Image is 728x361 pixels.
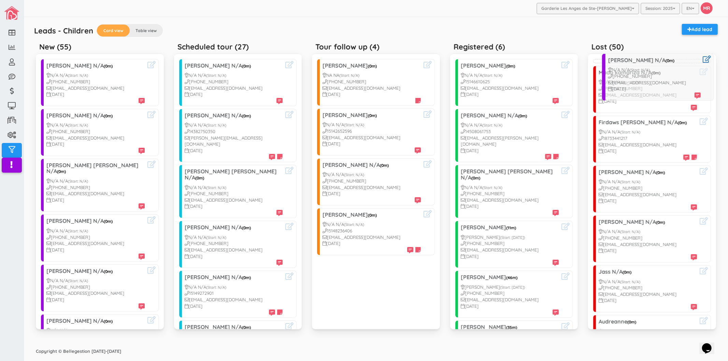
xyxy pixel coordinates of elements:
[185,169,283,180] h3: [PERSON_NAME] [PERSON_NAME] N/A
[185,78,283,85] div: [PHONE_NUMBER]
[68,328,88,333] small: (Start: N/A)
[36,348,121,354] strong: Copyright © Bellegestion [DATE]-[DATE]
[506,325,517,330] span: (35m)
[185,122,283,128] div: N/A N/A
[599,191,697,198] div: [EMAIL_ADDRESS][DOMAIN_NAME]
[242,63,251,69] span: (0m)
[461,147,559,154] div: [DATE]
[599,79,697,85] div: N/A N/A
[46,218,145,224] h3: [PERSON_NAME] N/A
[608,86,701,92] div: [DATE]
[461,290,559,297] div: [PHONE_NUMBER]
[323,85,421,91] div: [EMAIL_ADDRESS][DOMAIN_NAME]
[323,228,421,234] div: 15148236406
[46,141,145,147] div: [DATE]
[185,253,283,260] div: [DATE]
[599,148,697,154] div: [DATE]
[46,128,145,135] div: [PHONE_NUMBER]
[185,85,283,91] div: [EMAIL_ADDRESS][DOMAIN_NAME]
[454,43,505,51] h5: Registered (6)
[185,240,283,247] div: [PHONE_NUMBER]
[461,169,559,180] h3: [PERSON_NAME] [PERSON_NAME] N/A
[599,247,697,254] div: [DATE]
[46,268,145,274] h3: [PERSON_NAME] N/A
[206,285,226,290] small: (Start: N/A)
[46,122,145,128] div: N/A N/A
[323,221,421,228] div: N/A N/A
[461,72,559,78] div: N/A N/A
[323,190,421,197] div: [DATE]
[461,225,559,231] h3: [PERSON_NAME]
[699,334,721,354] iframe: chat widget
[608,57,701,63] h3: [PERSON_NAME] N/A
[195,175,204,180] span: (0m)
[104,63,113,69] span: (0m)
[461,234,559,241] div: [PERSON_NAME]
[242,113,251,118] span: (0m)
[344,172,364,177] small: (Start: N/A)
[130,25,162,37] label: Table view
[506,225,516,230] span: (11m)
[185,284,283,290] div: N/A N/A
[185,184,283,191] div: N/A N/A
[599,241,697,248] div: [EMAIL_ADDRESS][DOMAIN_NAME]
[656,170,665,175] span: (0m)
[461,128,559,135] div: 14508061753
[206,123,226,128] small: (Start: N/A)
[206,73,226,78] small: (Start: N/A)
[368,213,377,218] span: (0m)
[656,220,665,225] span: (0m)
[185,190,283,197] div: [PHONE_NUMBER]
[461,122,559,128] div: N/A N/A
[482,123,502,128] small: (Start: N/A)
[323,234,421,241] div: [EMAIL_ADDRESS][DOMAIN_NAME]
[46,190,145,197] div: [EMAIL_ADDRESS][DOMAIN_NAME]
[682,24,718,35] a: Add lead
[46,78,145,85] div: [PHONE_NUMBER]
[599,235,697,241] div: [PHONE_NUMBER]
[461,78,559,85] div: 15146610625
[185,274,283,280] h3: [PERSON_NAME] N/A
[599,98,697,104] div: [DATE]
[185,147,283,154] div: [DATE]
[380,163,389,168] span: (0m)
[599,92,697,98] div: [EMAIL_ADDRESS][DOMAIN_NAME]
[68,278,88,283] small: (Start: N/A)
[599,285,697,291] div: [PHONE_NUMBER]
[46,72,145,78] div: N/A N/A
[185,290,283,297] div: 15149272901
[506,275,517,280] span: (46m)
[206,235,226,240] small: (Start: N/A)
[185,63,283,69] h3: [PERSON_NAME] N/A
[461,324,559,330] h3: [PERSON_NAME]
[46,63,145,69] h3: [PERSON_NAME] N/A
[599,135,697,142] div: 18733441217
[482,73,502,78] small: (Start: N/A)
[518,113,527,118] span: (0m)
[206,185,226,190] small: (Start: N/A)
[185,113,283,119] h3: [PERSON_NAME] N/A
[46,234,145,241] div: [PHONE_NUMBER]
[461,303,559,309] div: [DATE]
[500,285,525,290] small: (Start: [DATE])
[185,203,283,210] div: [DATE]
[608,67,701,73] div: N/A N/A
[339,73,359,78] small: (Start: N/A)
[185,72,283,78] div: N/A N/A
[461,135,559,147] div: [EMAIL_ADDRESS][PERSON_NAME][DOMAIN_NAME]
[599,169,697,175] h3: [PERSON_NAME] N/A
[46,247,145,253] div: [DATE]
[185,303,283,309] div: [DATE]
[46,277,145,284] div: N/A N/A
[599,319,697,325] h3: Audreanne
[57,169,66,174] span: (0m)
[461,63,559,69] h3: [PERSON_NAME]
[68,123,88,128] small: (Start: N/A)
[323,134,421,141] div: [EMAIL_ADDRESS][DOMAIN_NAME]
[39,43,71,51] h5: New (55)
[599,142,697,148] div: [EMAIL_ADDRESS][DOMAIN_NAME]
[599,219,697,225] h3: [PERSON_NAME] N/A
[620,179,640,184] small: (Start: N/A)
[608,80,701,86] div: [EMAIL_ADDRESS][DOMAIN_NAME]
[34,27,93,35] h5: Leads - Children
